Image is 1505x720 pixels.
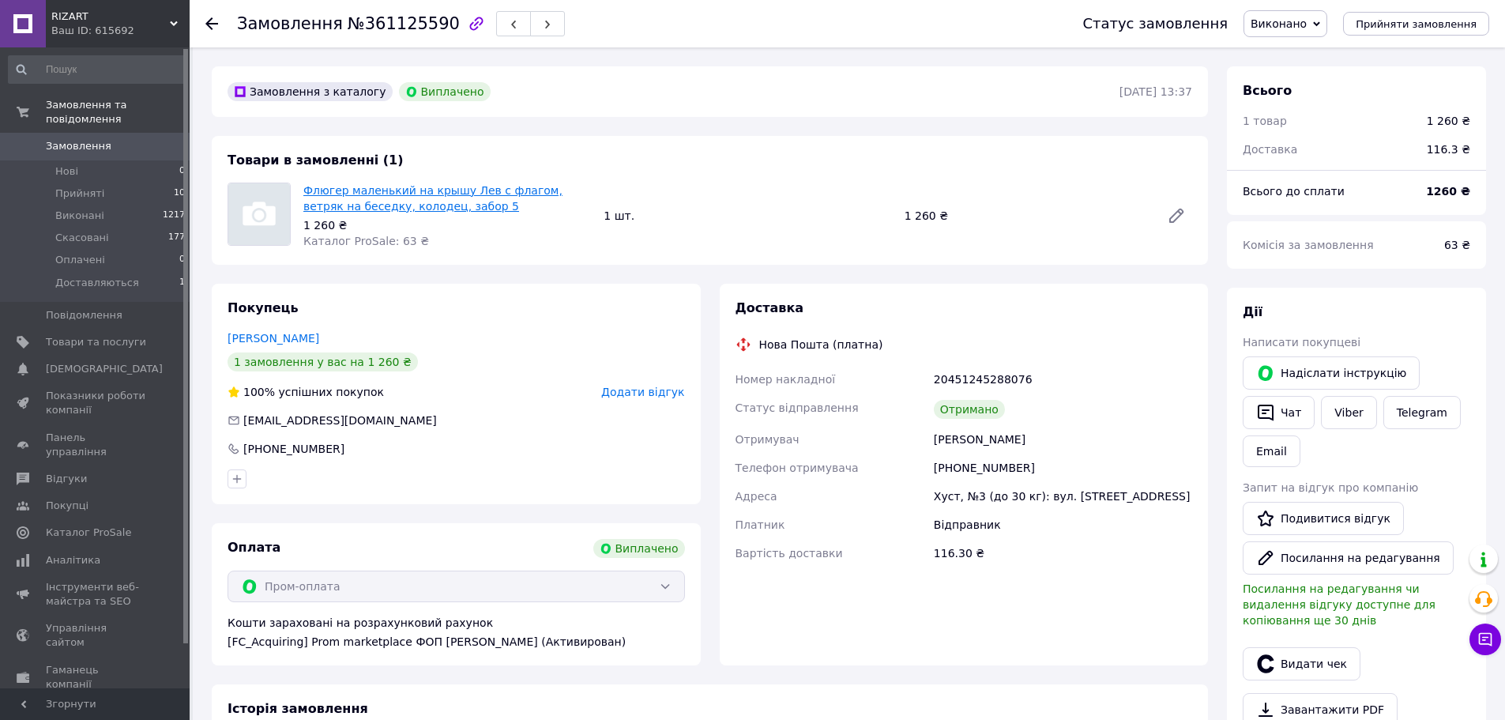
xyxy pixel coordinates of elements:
[755,337,887,352] div: Нова Пошта (платна)
[46,362,163,376] span: [DEMOGRAPHIC_DATA]
[46,308,122,322] span: Повідомлення
[1321,396,1376,429] a: Viber
[228,153,404,168] span: Товари в замовленні (1)
[1243,481,1418,494] span: Запит на відгук про компанію
[55,253,105,267] span: Оплачені
[1426,185,1470,198] b: 1260 ₴
[736,433,800,446] span: Отримувач
[1427,113,1470,129] div: 1 260 ₴
[934,400,1005,419] div: Отримано
[1417,132,1480,167] div: 116.3 ₴
[1444,239,1470,251] span: 63 ₴
[228,82,393,101] div: Замовлення з каталогу
[1243,502,1404,535] a: Подивитися відгук
[1243,83,1292,98] span: Всього
[1469,624,1501,655] button: Чат з покупцем
[46,139,111,153] span: Замовлення
[1251,17,1307,30] span: Виконано
[46,553,100,567] span: Аналітика
[228,183,290,245] img: Флюгер маленький на крышу Лев с флагом, ветряк на беседку, колодец, забор 5
[51,9,170,24] span: RIZART
[46,98,190,126] span: Замовлення та повідомлення
[931,482,1195,511] div: Хуст, №3 (до 30 кг): вул. [STREET_ADDRESS]
[1243,356,1420,390] button: Надіслати інструкцію
[736,373,836,386] span: Номер накладної
[168,231,185,245] span: 177
[303,217,591,233] div: 1 260 ₴
[228,634,685,650] div: [FC_Acquiring] Prom marketplace ФОП [PERSON_NAME] (Активирован)
[1383,396,1461,429] a: Telegram
[1161,200,1192,232] a: Редагувати
[736,300,804,315] span: Доставка
[601,386,684,398] span: Додати відгук
[1356,18,1477,30] span: Прийняти замовлення
[51,24,190,38] div: Ваш ID: 615692
[1243,304,1262,319] span: Дії
[1243,647,1360,680] button: Видати чек
[243,414,437,427] span: [EMAIL_ADDRESS][DOMAIN_NAME]
[931,365,1195,394] div: 20451245288076
[46,663,146,692] span: Гаманець компанії
[931,425,1195,454] div: [PERSON_NAME]
[1243,396,1315,429] button: Чат
[736,401,859,414] span: Статус відправлення
[1243,143,1297,156] span: Доставка
[237,14,343,33] span: Замовлення
[931,511,1195,539] div: Відправник
[46,580,146,609] span: Інструменти веб-майстра та SEO
[303,184,562,213] a: Флюгер маленький на крышу Лев с флагом, ветряк на беседку, колодец, забор 5
[593,539,685,558] div: Виплачено
[228,701,368,716] span: Історія замовлення
[55,164,78,179] span: Нові
[243,386,275,398] span: 100%
[174,187,185,201] span: 10
[228,384,384,400] div: успішних покупок
[55,187,104,201] span: Прийняті
[1243,239,1374,251] span: Комісія за замовлення
[8,55,186,84] input: Пошук
[1119,85,1192,98] time: [DATE] 13:37
[46,335,146,349] span: Товари та послуги
[1243,336,1360,349] span: Написати покупцеві
[179,253,185,267] span: 0
[348,14,460,33] span: №361125590
[55,276,139,290] span: Доставляються
[228,300,299,315] span: Покупець
[228,615,685,650] div: Кошти зараховані на розрахунковий рахунок
[736,462,859,474] span: Телефон отримувача
[736,547,843,560] span: Вартість доставки
[46,499,88,513] span: Покупці
[205,16,218,32] div: Повернутися назад
[597,205,897,227] div: 1 шт.
[736,518,785,531] span: Платник
[46,526,131,540] span: Каталог ProSale
[55,231,109,245] span: Скасовані
[228,352,418,371] div: 1 замовлення у вас на 1 260 ₴
[46,431,146,459] span: Панель управління
[303,235,429,247] span: Каталог ProSale: 63 ₴
[1243,541,1454,575] button: Посилання на редагування
[46,389,146,417] span: Показники роботи компанії
[1243,115,1287,127] span: 1 товар
[163,209,185,223] span: 1217
[898,205,1154,227] div: 1 260 ₴
[1343,12,1489,36] button: Прийняти замовлення
[179,276,185,290] span: 1
[242,441,346,457] div: [PHONE_NUMBER]
[1243,185,1345,198] span: Всього до сплати
[55,209,104,223] span: Виконані
[228,332,319,345] a: [PERSON_NAME]
[228,540,280,555] span: Оплата
[46,472,87,486] span: Відгуки
[1082,16,1228,32] div: Статус замовлення
[931,454,1195,482] div: [PHONE_NUMBER]
[736,490,777,503] span: Адреса
[179,164,185,179] span: 0
[1243,435,1300,467] button: Email
[399,82,491,101] div: Виплачено
[46,621,146,650] span: Управління сайтом
[1243,582,1435,627] span: Посилання на редагування чи видалення відгуку доступне для копіювання ще 30 днів
[931,539,1195,567] div: 116.30 ₴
